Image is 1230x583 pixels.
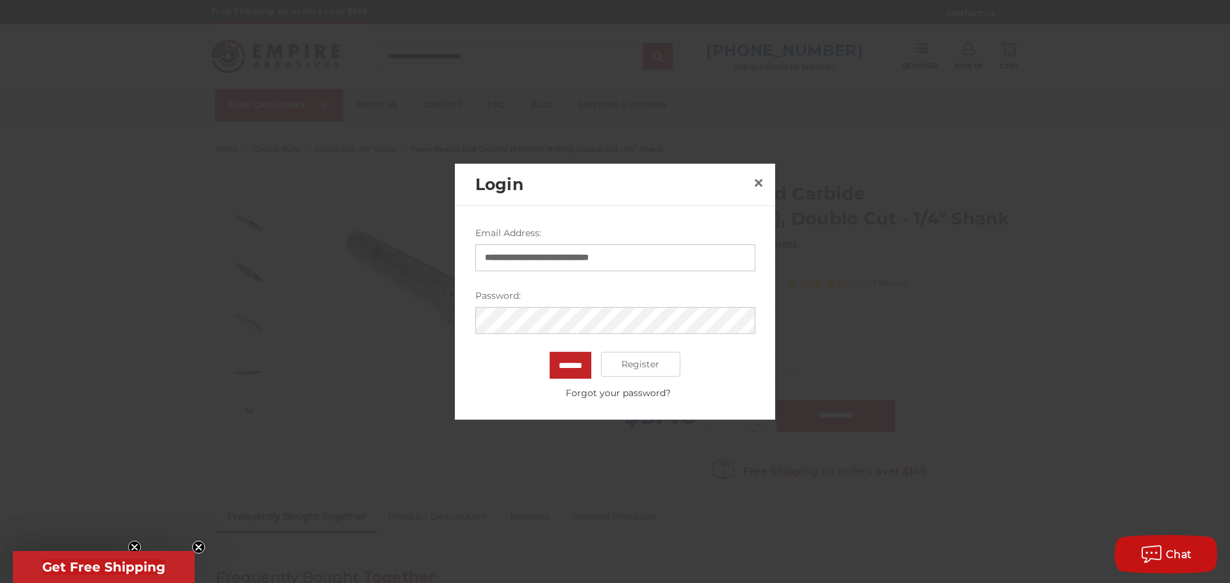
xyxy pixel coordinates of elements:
[753,170,764,195] span: ×
[1166,548,1192,561] span: Chat
[482,386,755,399] a: Forgot your password?
[748,173,769,193] a: Close
[475,172,748,196] h2: Login
[128,541,141,554] button: Close teaser
[601,351,681,377] a: Register
[475,289,755,302] label: Password:
[42,559,165,575] span: Get Free Shipping
[13,551,195,583] div: Get Free ShippingClose teaser
[192,541,205,554] button: Close teaser
[1115,535,1217,573] button: Chat
[475,226,755,239] label: Email Address:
